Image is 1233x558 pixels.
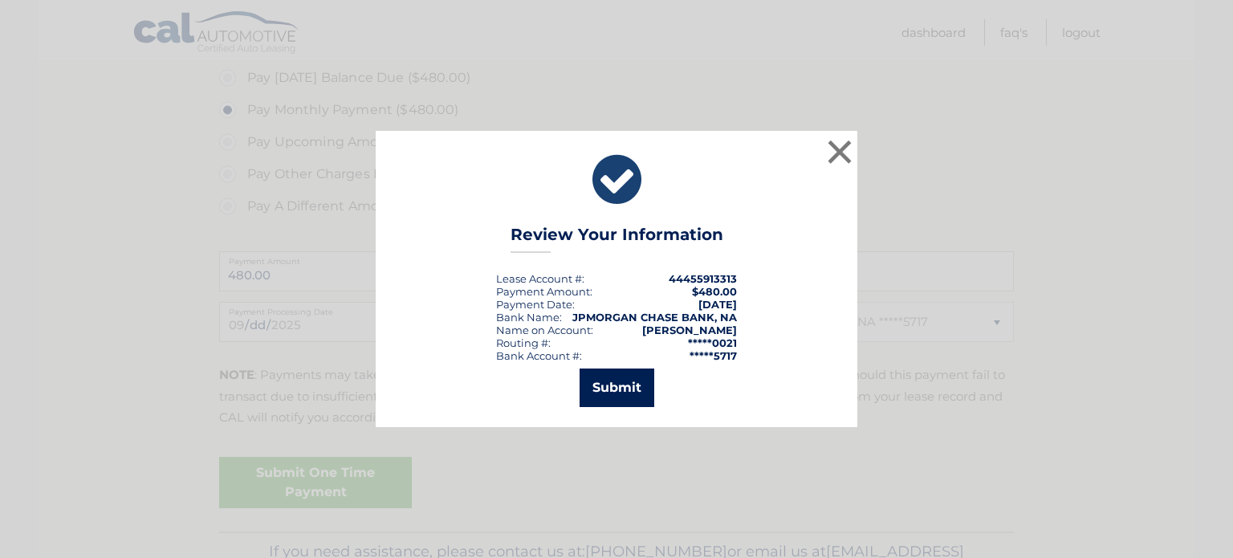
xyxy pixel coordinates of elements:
span: Payment Date [496,298,572,311]
div: Routing #: [496,336,551,349]
div: : [496,298,575,311]
div: Payment Amount: [496,285,592,298]
div: Lease Account #: [496,272,584,285]
div: Name on Account: [496,324,593,336]
strong: [PERSON_NAME] [642,324,737,336]
button: Submit [580,369,654,407]
span: $480.00 [692,285,737,298]
h3: Review Your Information [511,225,723,253]
strong: JPMORGAN CHASE BANK, NA [572,311,737,324]
span: [DATE] [698,298,737,311]
div: Bank Name: [496,311,562,324]
button: × [824,136,856,168]
strong: 44455913313 [669,272,737,285]
div: Bank Account #: [496,349,582,362]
